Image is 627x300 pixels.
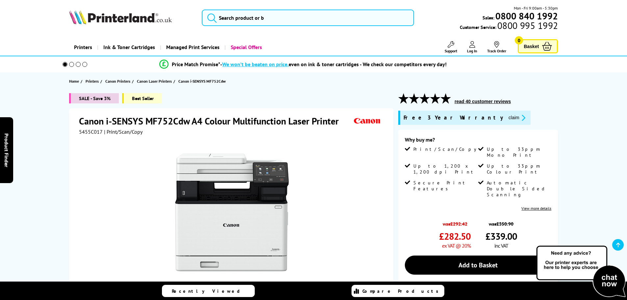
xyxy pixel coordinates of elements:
span: inc VAT [494,242,508,249]
span: ex VAT @ 20% [442,242,471,249]
a: Canon Printers [105,78,132,85]
a: Support [445,41,457,53]
a: 0800 840 1992 [494,13,558,19]
span: Ink & Toner Cartridges [103,39,155,56]
a: Printerland Logo [69,10,194,26]
span: 0800 995 1992 [496,22,558,29]
img: Printerland Logo [69,10,172,24]
span: Basket [524,42,539,51]
a: Printers [69,39,97,56]
span: Free 3 Year Warranty [404,114,503,122]
a: Basket 0 [518,39,558,53]
li: modal_Promise [54,59,553,70]
img: Open Live Chat window [535,245,627,299]
span: Sales: [483,14,494,21]
a: Printers [86,78,100,85]
span: Recently Viewed [172,288,247,294]
img: Canon [352,115,382,127]
a: Add to Basket [405,256,551,275]
span: Canon Laser Printers [137,78,172,85]
span: Best Seller [122,93,162,103]
span: £282.50 [439,230,471,242]
a: Home [69,78,81,85]
span: Up to 33ppm Mono Print [487,146,550,158]
span: Print/Scan/Copy [413,146,481,152]
button: promo-description [507,114,527,122]
span: was [485,217,517,227]
span: Customer Service: [460,22,558,30]
span: Support [445,48,457,53]
a: Ink & Toner Cartridges [97,39,160,56]
span: Canon Printers [105,78,130,85]
input: Search product or b [202,10,414,26]
span: was [439,217,471,227]
span: 0 [515,36,523,44]
span: We won’t be beaten on price, [222,61,289,68]
a: Compare Products [352,285,444,297]
span: Home [69,78,79,85]
div: - even on ink & toner cartridges - We check our competitors every day! [220,61,447,68]
span: Price Match Promise* [172,61,220,68]
span: Secure Print Features [413,180,477,192]
strike: £292.42 [450,221,467,227]
div: Why buy me? [405,136,551,146]
span: Canon i-SENSYS MF752Cdw [178,78,226,85]
strike: £350.90 [496,221,513,227]
span: £339.00 [485,230,517,242]
span: Product Finder [3,133,10,167]
h1: Canon i-SENSYS MF752Cdw A4 Colour Multifunction Laser Printer [79,115,345,127]
span: Up to 33ppm Colour Print [487,163,550,175]
a: Log In [467,41,477,53]
a: Canon i-SENSYS MF752Cdw [178,78,227,85]
span: Mon - Fri 9:00am - 5:30pm [514,5,558,11]
span: Log In [467,48,477,53]
span: Printers [86,78,99,85]
a: Special Offers [224,39,267,56]
span: | Print/Scan/Copy [104,128,143,135]
img: Canon i-SENSYS MF752Cdw [168,148,297,277]
a: Track Order [487,41,506,53]
a: Managed Print Services [160,39,224,56]
a: View more details [521,206,551,211]
b: 0800 840 1992 [495,10,558,22]
a: Canon Laser Printers [137,78,173,85]
a: Recently Viewed [162,285,255,297]
span: Compare Products [362,288,442,294]
span: Up to 1,200 x 1,200 dpi Print [413,163,477,175]
button: read 40 customer reviews [453,98,513,104]
span: SALE - Save 3% [69,93,119,103]
span: Automatic Double Sided Scanning [487,180,550,198]
span: 5455C017 [79,128,103,135]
